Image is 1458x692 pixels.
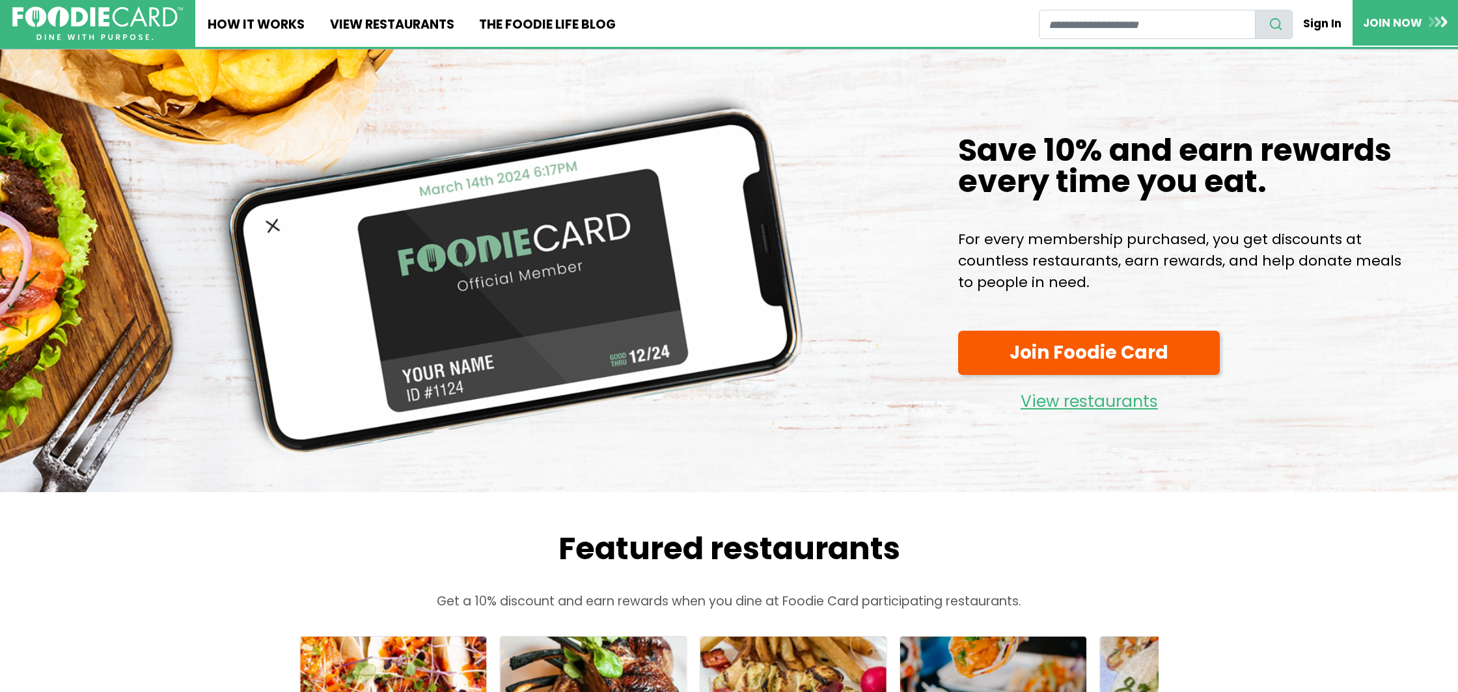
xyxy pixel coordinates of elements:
h1: Save 10% and earn rewards every time you eat. [958,135,1412,197]
img: FoodieCard; Eat, Drink, Save, Donate [12,7,183,41]
p: For every membership purchased, you get discounts at countless restaurants, earn rewards, and hel... [958,228,1412,293]
p: Get a 10% discount and earn rewards when you dine at Foodie Card participating restaurants. [273,592,1185,611]
a: Sign In [1293,9,1353,38]
h2: Featured restaurants [273,530,1185,568]
input: restaurant search [1039,10,1256,39]
a: View restaurants [958,381,1220,415]
button: search [1255,10,1293,39]
a: Join Foodie Card [958,331,1220,376]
